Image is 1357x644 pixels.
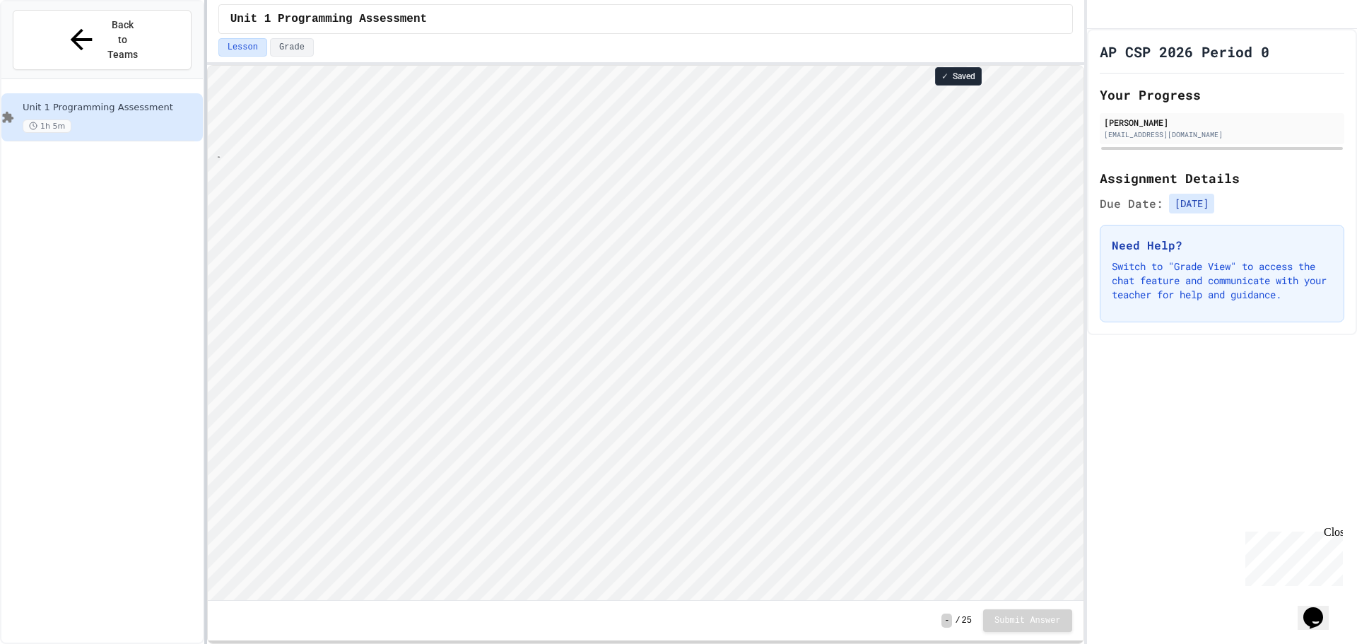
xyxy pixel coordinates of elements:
[1104,129,1340,140] div: [EMAIL_ADDRESS][DOMAIN_NAME]
[6,6,98,90] div: Chat with us now!Close
[1100,42,1269,62] h1: AP CSP 2026 Period 0
[23,119,71,133] span: 1h 5m
[1104,116,1340,129] div: [PERSON_NAME]
[1100,195,1163,212] span: Due Date:
[23,102,200,114] span: Unit 1 Programming Assessment
[962,615,972,626] span: 25
[953,71,975,82] span: Saved
[218,38,267,57] button: Lesson
[230,11,427,28] span: Unit 1 Programming Assessment
[208,66,1083,600] iframe: To enrich screen reader interactions, please activate Accessibility in Grammarly extension settings
[106,18,139,62] span: Back to Teams
[270,38,314,57] button: Grade
[941,614,952,628] span: -
[1100,85,1344,105] h2: Your Progress
[1169,194,1214,213] span: [DATE]
[1112,259,1332,302] p: Switch to "Grade View" to access the chat feature and communicate with your teacher for help and ...
[13,10,192,70] button: Back to Teams
[941,71,948,82] span: ✓
[955,615,960,626] span: /
[1112,237,1332,254] h3: Need Help?
[983,609,1072,632] button: Submit Answer
[994,615,1061,626] span: Submit Answer
[1100,168,1344,188] h2: Assignment Details
[1298,587,1343,630] iframe: chat widget
[1240,526,1343,586] iframe: chat widget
